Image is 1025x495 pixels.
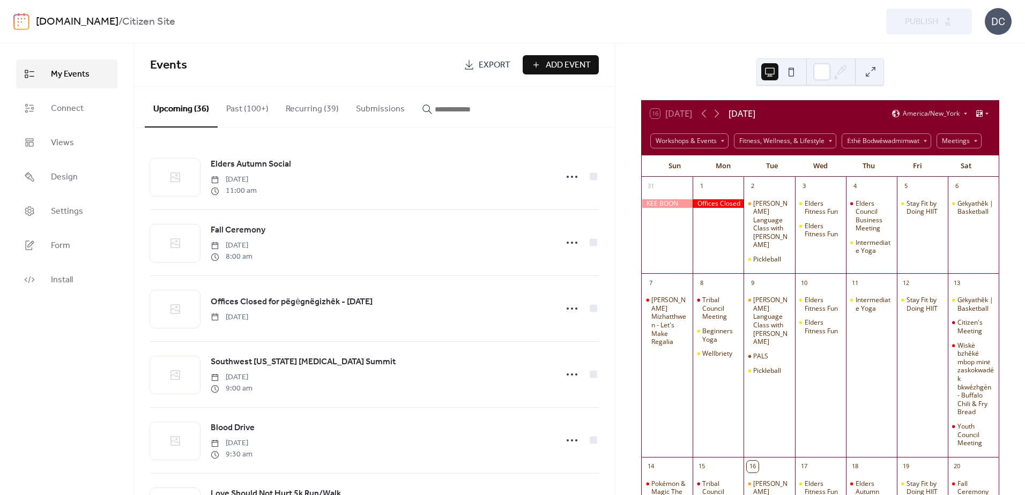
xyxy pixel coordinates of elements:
[951,181,963,192] div: 6
[948,199,999,216] div: Gėkyathêk | Basketball
[844,155,893,177] div: Thu
[693,327,744,343] div: Beginners Yoga
[16,162,117,191] a: Design
[747,461,759,472] div: 16
[696,277,708,289] div: 8
[744,296,794,346] div: Bodwéwadmimwen Potawatomi Language Class with Kevin Daugherty
[893,155,942,177] div: Fri
[856,238,893,255] div: Intermediate Yoga
[211,421,255,435] a: Blood Drive
[546,59,591,72] span: Add Event
[36,12,118,32] a: [DOMAIN_NAME]
[985,8,1012,35] div: DC
[211,355,396,369] a: Southwest [US_STATE] [MEDICAL_DATA] Summit
[642,199,693,208] div: KEE BOON MEIN KAA Pow Wow
[744,352,794,361] div: PALS
[903,110,960,117] span: America/New_York
[957,296,994,312] div: Gėkyathêk | Basketball
[699,155,748,177] div: Mon
[702,296,739,321] div: Tribal Council Meeting
[479,59,510,72] span: Export
[645,277,657,289] div: 7
[51,137,74,149] span: Views
[211,449,252,460] span: 9:30 am
[957,318,994,335] div: Citizen's Meeting
[729,107,755,120] div: [DATE]
[211,240,252,251] span: [DATE]
[696,461,708,472] div: 15
[16,265,117,294] a: Install
[211,295,373,309] a: Offices Closed for pëgėgnëgizhêk - [DATE]
[51,274,73,287] span: Install
[456,55,518,74] a: Export
[856,296,893,312] div: Intermediate Yoga
[702,349,732,358] div: Wellbriety
[211,224,265,237] span: Fall Ceremony
[693,349,744,358] div: Wellbriety
[277,87,347,126] button: Recurring (39)
[849,277,861,289] div: 11
[900,181,912,192] div: 5
[218,87,277,126] button: Past (100+)
[948,422,999,447] div: Youth Council Meeting
[957,422,994,447] div: Youth Council Meeting
[747,155,796,177] div: Tue
[347,87,413,126] button: Submissions
[747,181,759,192] div: 2
[693,199,744,208] div: Offices Closed for miktthéwi gizhêk - Labor Day
[118,12,122,32] b: /
[645,461,657,472] div: 14
[951,277,963,289] div: 13
[948,341,999,416] div: Wiskë bzhêké mbop minė zaskokwadék bkwézhgën - Buffalo Chili & Fry Bread
[211,422,255,434] span: Blood Drive
[798,277,810,289] div: 10
[211,312,248,323] span: [DATE]
[523,55,599,74] button: Add Event
[747,277,759,289] div: 9
[846,238,897,255] div: Intermediate Yoga
[957,199,994,216] div: Gėkyathêk | Basketball
[51,239,70,252] span: Form
[145,87,218,127] button: Upcoming (36)
[798,181,810,192] div: 3
[51,171,78,184] span: Design
[753,352,768,361] div: PALS
[744,366,794,375] div: Pickleball
[211,223,265,237] a: Fall Ceremony
[13,13,29,30] img: logo
[849,181,861,192] div: 4
[211,251,252,262] span: 8:00 am
[211,372,252,383] span: [DATE]
[211,438,252,449] span: [DATE]
[16,94,117,123] a: Connect
[51,205,83,218] span: Settings
[907,296,944,312] div: Stay Fit by Doing HIIT
[211,383,252,394] span: 9:00 am
[957,341,994,416] div: Wiskë bzhêké mbop minė zaskokwadék bkwézhgën - Buffalo Chili & Fry Bread
[951,461,963,472] div: 20
[907,199,944,216] div: Stay Fit by Doing HIIT
[753,296,790,346] div: [PERSON_NAME] Language Class with [PERSON_NAME]
[211,296,373,309] span: Offices Closed for pëgėgnëgizhêk - [DATE]
[849,461,861,472] div: 18
[744,199,794,250] div: Bodwéwadmimwen Potawatomi Language Class with Kevin Daugherty
[150,54,187,77] span: Events
[122,12,175,32] b: Citizen Site
[846,199,897,232] div: Elders Council Business Meeting
[900,461,912,472] div: 19
[211,158,291,171] span: Elders Autumn Social
[16,231,117,260] a: Form
[941,155,990,177] div: Sat
[856,199,893,232] div: Elders Council Business Meeting
[211,174,257,185] span: [DATE]
[795,318,846,335] div: Elders Fitness Fun
[805,318,842,335] div: Elders Fitness Fun
[16,197,117,226] a: Settings
[805,222,842,238] div: Elders Fitness Fun
[798,461,810,472] div: 17
[753,366,781,375] div: Pickleball
[51,68,90,81] span: My Events
[753,255,781,264] div: Pickleball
